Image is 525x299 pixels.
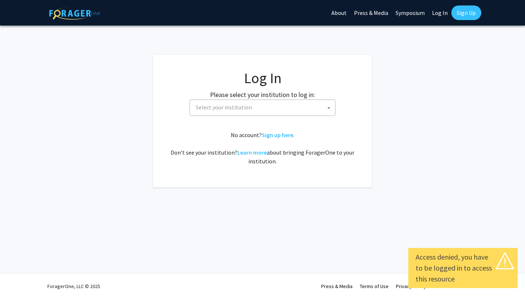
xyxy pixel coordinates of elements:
[196,104,252,111] span: Select your institution
[416,252,510,284] div: Access denied, you have to be logged in to access this resource
[49,7,100,20] img: ForagerOne Logo
[321,283,353,290] a: Press & Media
[168,69,357,87] h1: Log In
[190,100,335,116] span: Select your institution
[237,149,267,156] a: Learn more about bringing ForagerOne to your institution
[262,131,293,139] a: Sign up here
[168,131,357,166] div: No account? . Don't see your institution? about bringing ForagerOne to your institution.
[396,283,426,290] a: Privacy Policy
[47,273,100,299] div: ForagerOne, LLC © 2025
[451,5,481,20] a: Sign Up
[210,90,315,100] label: Please select your institution to log in:
[360,283,389,290] a: Terms of Use
[193,100,335,115] span: Select your institution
